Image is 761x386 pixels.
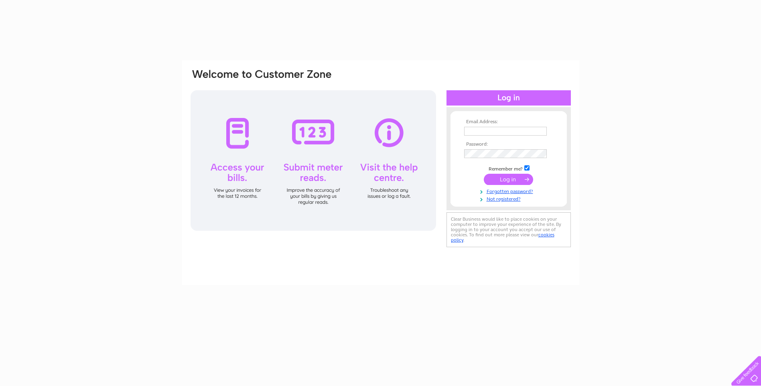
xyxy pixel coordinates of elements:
[462,119,555,125] th: Email Address:
[462,142,555,147] th: Password:
[451,232,554,243] a: cookies policy
[462,164,555,172] td: Remember me?
[446,212,571,247] div: Clear Business would like to place cookies on your computer to improve your experience of the sit...
[464,195,555,202] a: Not registered?
[464,187,555,195] a: Forgotten password?
[484,174,533,185] input: Submit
